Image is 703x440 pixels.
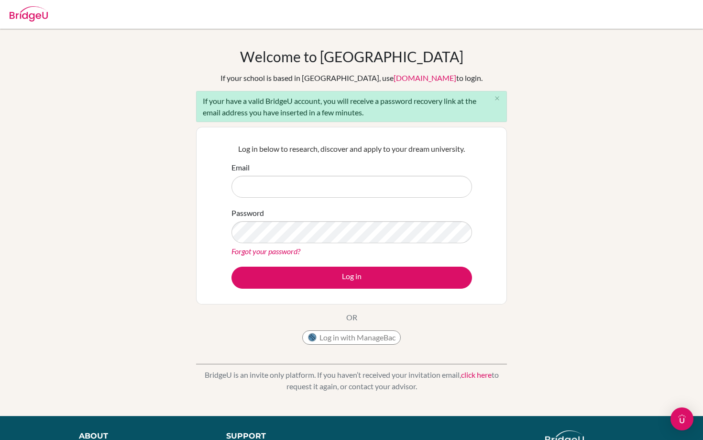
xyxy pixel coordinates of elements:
label: Password [231,207,264,219]
p: BridgeU is an invite only platform. If you haven’t received your invitation email, to request it ... [196,369,507,392]
button: Log in [231,267,472,289]
div: If your have a valid BridgeU account, you will receive a password recovery link at the email addr... [196,91,507,122]
div: If your school is based in [GEOGRAPHIC_DATA], use to login. [220,72,483,84]
label: Email [231,162,250,173]
p: Log in below to research, discover and apply to your dream university. [231,143,472,155]
i: close [494,95,501,102]
button: Close [487,91,506,106]
button: Log in with ManageBac [302,330,401,345]
img: Bridge-U [10,6,48,22]
p: OR [346,312,357,323]
a: [DOMAIN_NAME] [394,73,456,82]
h1: Welcome to [GEOGRAPHIC_DATA] [240,48,463,65]
a: Forgot your password? [231,247,300,256]
div: Open Intercom Messenger [670,407,693,430]
a: click here [461,370,492,379]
